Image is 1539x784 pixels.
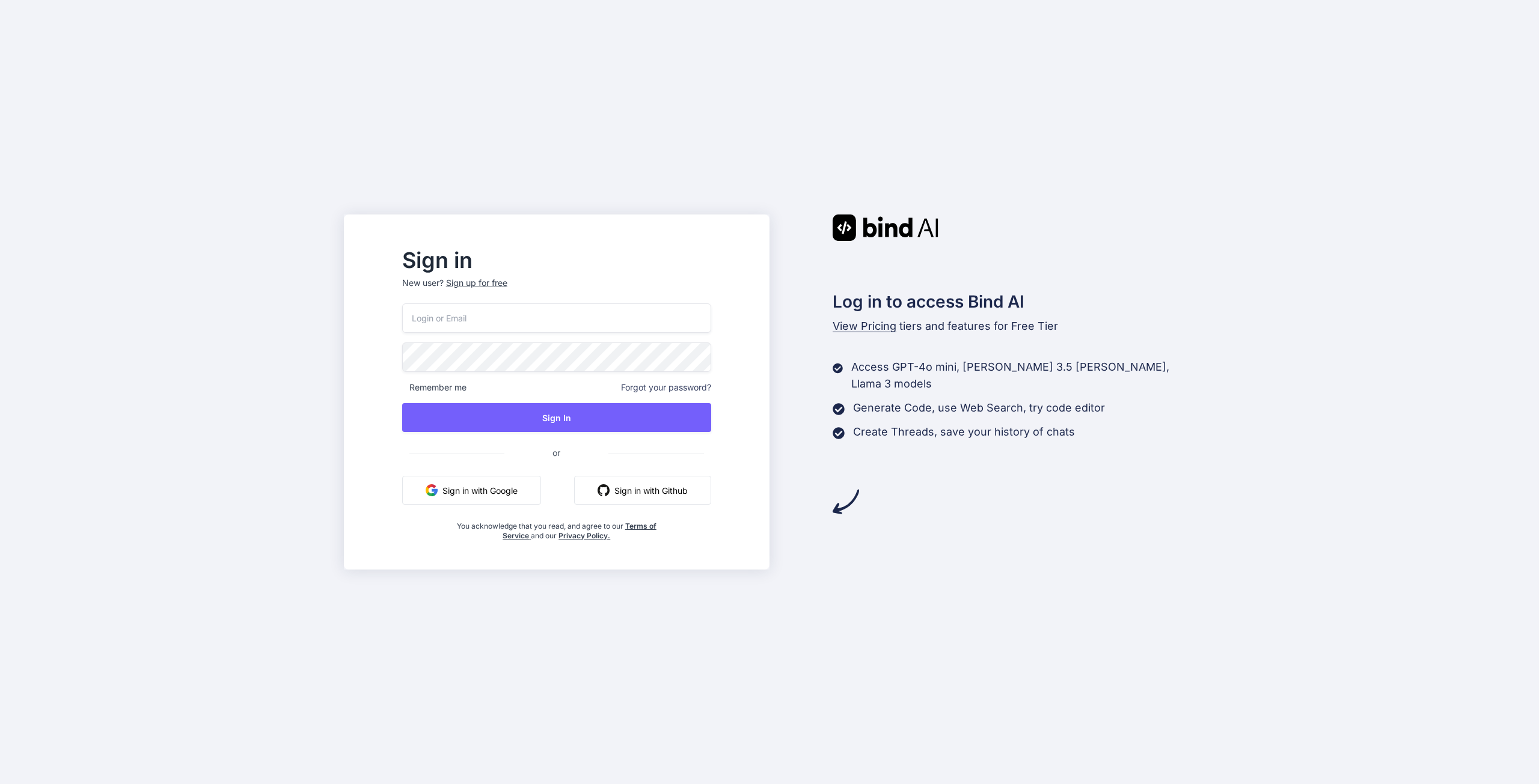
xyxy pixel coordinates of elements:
[621,381,711,394] span: Forgot your password?
[853,400,1105,416] p: Generate Code, use Web Search, try code editor
[402,403,711,432] button: Sign In
[833,320,896,332] span: View Pricing
[402,303,711,333] input: Login or Email
[453,514,659,541] div: You acknowledge that you read, and agree to our and our
[446,277,507,289] div: Sign up for free
[402,476,541,505] button: Sign in with Google
[853,424,1075,440] p: Create Threads, save your history of chats
[851,359,1195,392] p: Access GPT-4o mini, [PERSON_NAME] 3.5 [PERSON_NAME], Llama 3 models
[503,521,656,540] a: Terms of Service
[402,277,711,303] p: New user?
[833,318,1196,335] p: tiers and features for Free Tier
[574,476,711,505] button: Sign in with Github
[426,484,438,496] img: google
[504,438,608,467] span: or
[833,289,1196,314] h2: Log in to access Bind AI
[558,531,610,540] a: Privacy Policy.
[833,214,938,241] img: Bind AI logo
[402,251,711,270] h2: Sign in
[833,488,859,515] img: arrow
[598,484,610,496] img: github
[402,381,467,394] span: Remember me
